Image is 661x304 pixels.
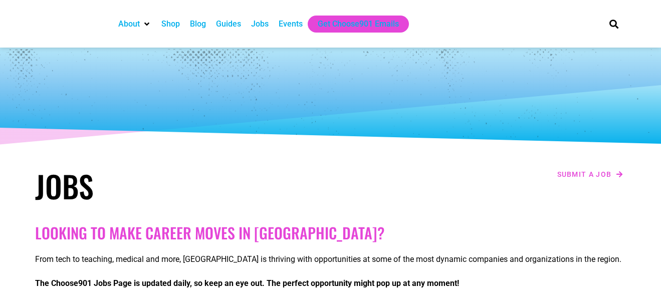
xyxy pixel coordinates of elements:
[35,278,459,288] strong: The Choose901 Jobs Page is updated daily, so keep an eye out. The perfect opportunity might pop u...
[605,16,622,32] div: Search
[161,18,180,30] a: Shop
[279,18,303,30] a: Events
[251,18,269,30] a: Jobs
[554,168,626,181] a: Submit a job
[113,16,156,33] div: About
[190,18,206,30] a: Blog
[35,253,626,265] p: From tech to teaching, medical and more, [GEOGRAPHIC_DATA] is thriving with opportunities at some...
[318,18,399,30] a: Get Choose901 Emails
[216,18,241,30] a: Guides
[113,16,592,33] nav: Main nav
[118,18,140,30] a: About
[557,171,612,178] span: Submit a job
[35,224,626,242] h2: Looking to make career moves in [GEOGRAPHIC_DATA]?
[35,168,326,204] h1: Jobs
